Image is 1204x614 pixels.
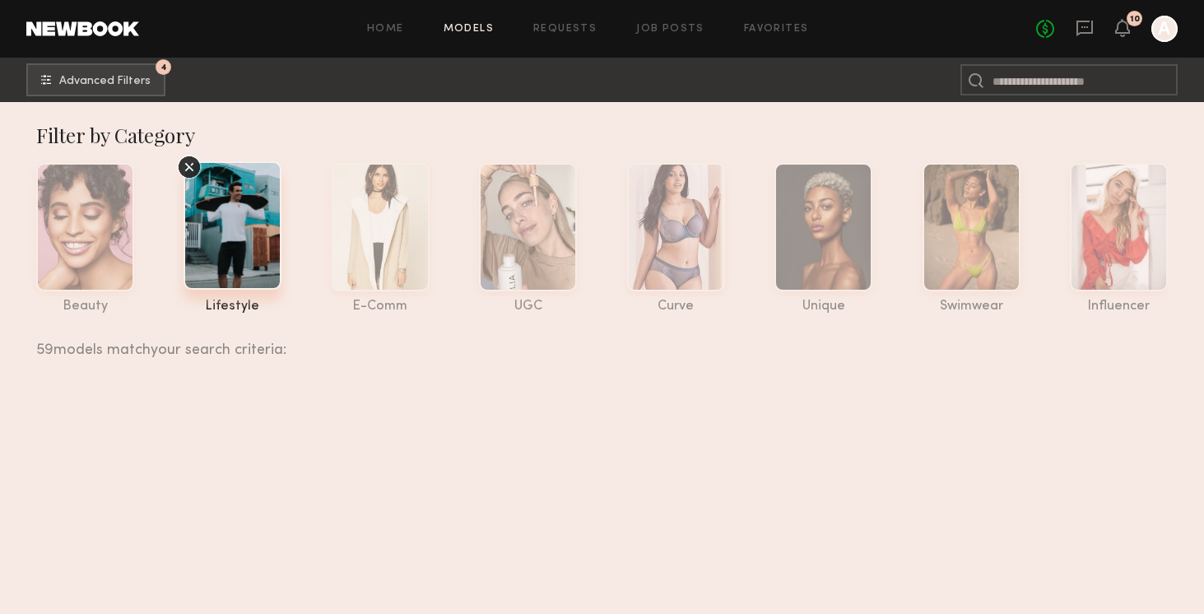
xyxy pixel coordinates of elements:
div: 59 models match your search criteria: [36,323,1155,358]
div: beauty [36,300,134,314]
div: curve [627,300,725,314]
div: lifestyle [184,300,281,314]
a: Job Posts [636,24,704,35]
div: unique [774,300,872,314]
a: A [1151,16,1178,42]
button: 4Advanced Filters [26,63,165,96]
a: Requests [533,24,597,35]
div: swimwear [923,300,1020,314]
div: Filter by Category [36,122,1168,148]
a: Home [367,24,404,35]
a: Models [444,24,494,35]
span: 4 [160,63,167,71]
div: e-comm [332,300,430,314]
div: influencer [1070,300,1168,314]
div: 10 [1130,15,1140,24]
div: UGC [479,300,577,314]
span: Advanced Filters [59,76,151,87]
a: Favorites [744,24,809,35]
